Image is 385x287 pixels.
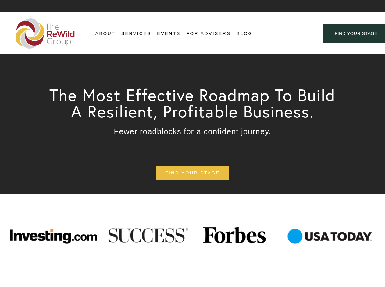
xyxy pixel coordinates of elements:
[95,30,116,38] span: About
[95,29,116,38] a: folder dropdown
[114,127,271,136] span: Fewer roadblocks for a confident journey.
[16,18,75,49] img: The ReWild Group
[186,29,230,38] a: For Advisers
[121,30,152,38] span: Services
[49,85,341,122] span: The Most Effective Roadmap To Build A Resilient, Profitable Business.
[156,166,229,180] a: find your stage
[121,29,152,38] a: folder dropdown
[157,29,180,38] a: Events
[237,29,253,38] a: Blog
